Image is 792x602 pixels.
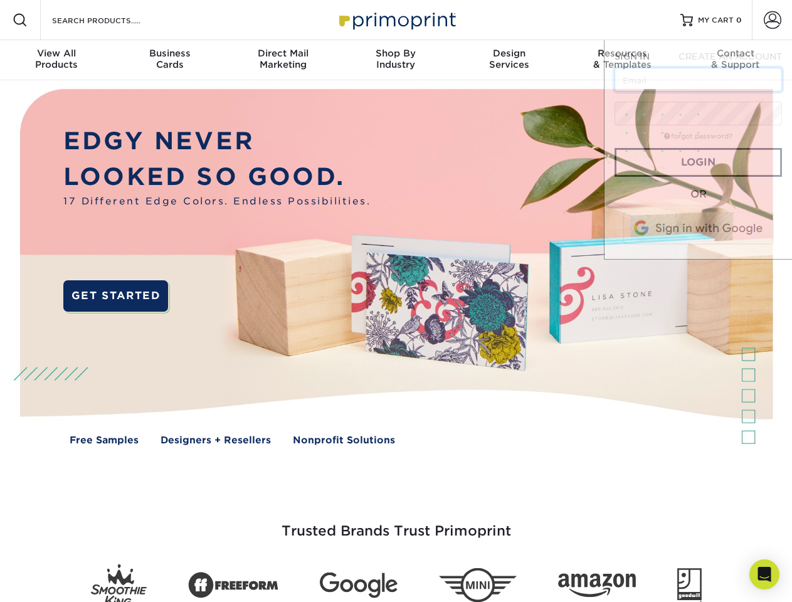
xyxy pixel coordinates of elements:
[226,48,339,70] div: Marketing
[677,568,702,602] img: Goodwill
[453,40,566,80] a: DesignServices
[615,148,782,177] a: Login
[615,51,650,61] span: SIGN IN
[113,48,226,70] div: Cards
[51,13,173,28] input: SEARCH PRODUCTS.....
[453,48,566,59] span: Design
[293,433,395,448] a: Nonprofit Solutions
[558,574,636,598] img: Amazon
[339,40,452,80] a: Shop ByIndustry
[339,48,452,59] span: Shop By
[615,187,782,202] div: OR
[566,48,678,59] span: Resources
[113,40,226,80] a: BusinessCards
[63,159,371,195] p: LOOKED SO GOOD.
[615,68,782,92] input: Email
[678,51,782,61] span: CREATE AN ACCOUNT
[736,16,742,24] span: 0
[113,48,226,59] span: Business
[749,559,779,589] div: Open Intercom Messenger
[339,48,452,70] div: Industry
[29,493,763,554] h3: Trusted Brands Trust Primoprint
[664,132,732,140] a: forgot password?
[334,6,459,33] img: Primoprint
[566,48,678,70] div: & Templates
[70,433,139,448] a: Free Samples
[63,124,371,159] p: EDGY NEVER
[226,48,339,59] span: Direct Mail
[453,48,566,70] div: Services
[226,40,339,80] a: Direct MailMarketing
[161,433,271,448] a: Designers + Resellers
[63,194,371,209] span: 17 Different Edge Colors. Endless Possibilities.
[63,280,168,312] a: GET STARTED
[566,40,678,80] a: Resources& Templates
[320,573,398,598] img: Google
[698,15,734,26] span: MY CART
